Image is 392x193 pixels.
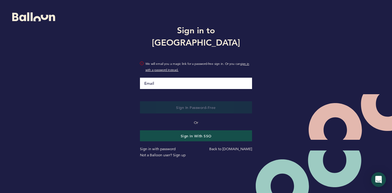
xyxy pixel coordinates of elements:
div: Open Intercom Messenger [371,172,386,187]
a: Back to [DOMAIN_NAME] [209,147,252,151]
button: Sign in with SSO [140,130,252,141]
a: Sign in with password [140,147,175,151]
a: Not a Balloon user? Sign up [140,153,186,157]
h1: Sign in to [GEOGRAPHIC_DATA] [135,24,257,49]
button: Sign in Password-Free [140,101,252,113]
span: We will email you a magic link for a password-free sign in. Or you can [145,61,252,73]
p: Or [140,120,252,126]
input: Email [140,78,252,89]
span: Sign in Password-Free [176,105,216,110]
